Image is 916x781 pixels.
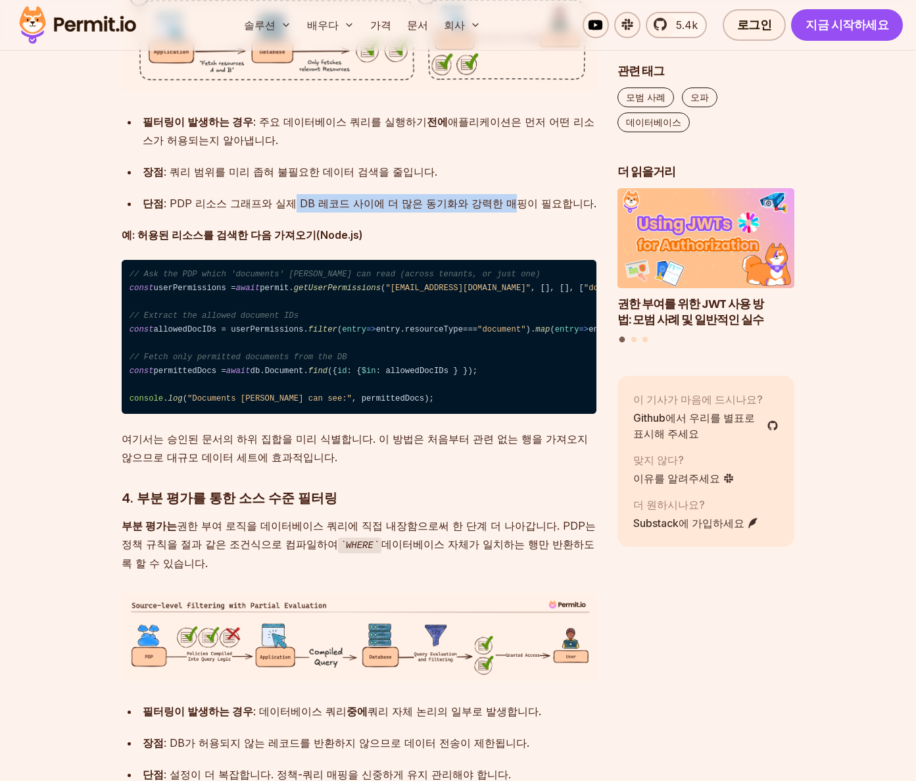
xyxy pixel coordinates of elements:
[617,163,675,180] font: 더 읽을거리
[633,453,684,466] font: 맞지 않다?
[13,3,142,47] img: 허가 로고
[122,228,363,241] font: 예: 허용된 리소스를 검색한 다음 가져오기(Node.js)
[626,116,681,128] font: 데이터베이스
[617,63,664,79] font: 관련 태그
[342,325,375,334] span: =>
[143,115,594,147] font: 애플리케이션은 먼저 어떤 리소스가 허용되는지 알아냅니다.
[122,260,596,415] code: userPermissions = permit. ( , [], [], [ ]); allowedDocIDs = userPermissions . ( entry. === ) . ( ...
[723,9,786,41] a: 로그인
[143,115,253,128] font: 필터링이 발생하는 경우
[187,394,352,403] span: "Documents [PERSON_NAME] can see:"
[365,12,397,38] a: 가격
[307,18,339,32] font: 배우다
[362,366,376,376] span: $in
[168,394,183,403] span: log
[646,12,707,38] a: 5.4k
[385,284,531,293] span: "[EMAIL_ADDRESS][DOMAIN_NAME]"
[427,115,448,128] font: 전에
[164,197,596,210] font: : PDP 리소스 그래프와 실제 DB 레코드 사이에 더 많은 동기화와 강력한 매핑이 필요합니다.
[619,336,625,342] button: 슬라이드 1로 이동
[626,91,665,103] font: 모범 사례
[143,165,164,178] font: 장점
[535,325,550,334] span: map
[122,432,588,464] font: 여기서는 승인된 문서의 하위 집합을 미리 식별합니다. 이 방법은 처음부터 관련 없는 행을 가져오지 않으므로 대규모 데이터 세트에 효과적입니다.
[617,295,763,328] font: 권한 부여를 위한 JWT 사용 방법: 모범 사례 및 일반적인 실수
[265,366,304,376] span: Document
[337,366,347,376] span: id
[347,705,368,718] font: 중에
[253,115,427,128] font: : 주요 데이터베이스 쿼리를 실행하기
[122,519,177,532] font: 부분 평가는
[239,12,297,38] button: 솔루션
[143,197,164,210] font: 단점
[617,88,674,107] a: 모범 사례
[676,18,698,32] font: 5.4k
[368,705,541,718] font: 쿼리 자체 논리의 일부로 발생합니다.
[555,325,579,334] span: entry
[633,410,779,441] a: Github에서 우리를 별표로 표시해 주세요
[633,498,705,511] font: 더 원하시나요?
[122,538,595,570] font: 데이터베이스 자체가 일치하는 행만 반환하도록 할 수 있습니다.
[122,519,596,551] font: 권한 부여 로직을 데이터베이스 쿼리에 직접 내장함으로써 한 단계 더 나아갑니다. PDP는 정책 규칙을 절과 같은 조건식으로 컴파일하여
[682,88,717,107] a: 오파
[439,12,486,38] button: 회사
[555,325,589,334] span: =>
[342,325,366,334] span: entry
[164,165,437,178] font: : 쿼리 범위를 미리 좁혀 불필요한 데이터 검색을 줄입니다.
[130,311,299,320] span: // Extract the allowed document IDs
[294,284,381,293] span: getUserPermissions
[617,113,690,132] a: 데이터베이스
[164,736,529,749] font: : DB가 허용되지 않는 레코드를 반환하지 않으므로 데이터 전송이 제한됩니다.
[791,9,903,41] a: 지금 시작하세요
[633,470,735,486] a: 이유를 알려주세요
[642,337,648,342] button: 슬라이드 3으로 이동
[308,366,327,376] span: find
[226,366,251,376] span: await
[633,393,763,406] font: 이 기사가 마음에 드시나요?
[405,325,463,334] span: resourceType
[130,325,154,334] span: const
[130,394,163,403] span: console
[617,188,795,344] div: 게시물
[143,705,253,718] font: 필터링이 발생하는 경우
[122,593,596,681] img: 이미지 - 2025-01-22T160431.497.png
[338,538,382,553] code: WHERE
[236,284,260,293] span: await
[617,188,795,328] li: 3개 중 1개
[130,284,154,293] span: const
[244,18,276,32] font: 솔루션
[253,705,347,718] font: : 데이터베이스 쿼리
[370,18,391,32] font: 가격
[690,91,709,103] font: 오파
[584,284,633,293] span: "document"
[143,736,164,749] font: 장점
[737,16,772,33] font: 로그인
[122,490,337,506] font: 4. 부분 평가를 통한 소스 수준 필터링
[631,337,637,342] button: 슬라이드 2로 이동
[402,12,433,38] a: 문서
[617,188,795,288] img: 권한 부여를 위한 JWT 사용 방법: 모범 사례 및 일반적인 실수
[633,515,759,531] a: Substack에 가입하세요
[617,188,795,328] a: 권한 부여를 위한 JWT 사용 방법: 모범 사례 및 일반적인 실수권한 부여를 위한 JWT 사용 방법: 모범 사례 및 일반적인 실수
[130,366,154,376] span: const
[143,768,164,781] font: 단점
[130,270,541,279] span: // Ask the PDP which 'documents' [PERSON_NAME] can read (across tenants, or just one)
[308,325,337,334] span: filter
[407,18,428,32] font: 문서
[130,353,347,362] span: // Fetch only permitted documents from the DB
[444,18,465,32] font: 회사
[164,768,511,781] font: : 설정이 더 복잡합니다. 정책-쿼리 매핑을 신중하게 유지 관리해야 합니다.
[477,325,526,334] span: "document"
[806,16,888,33] font: 지금 시작하세요
[302,12,360,38] button: 배우다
